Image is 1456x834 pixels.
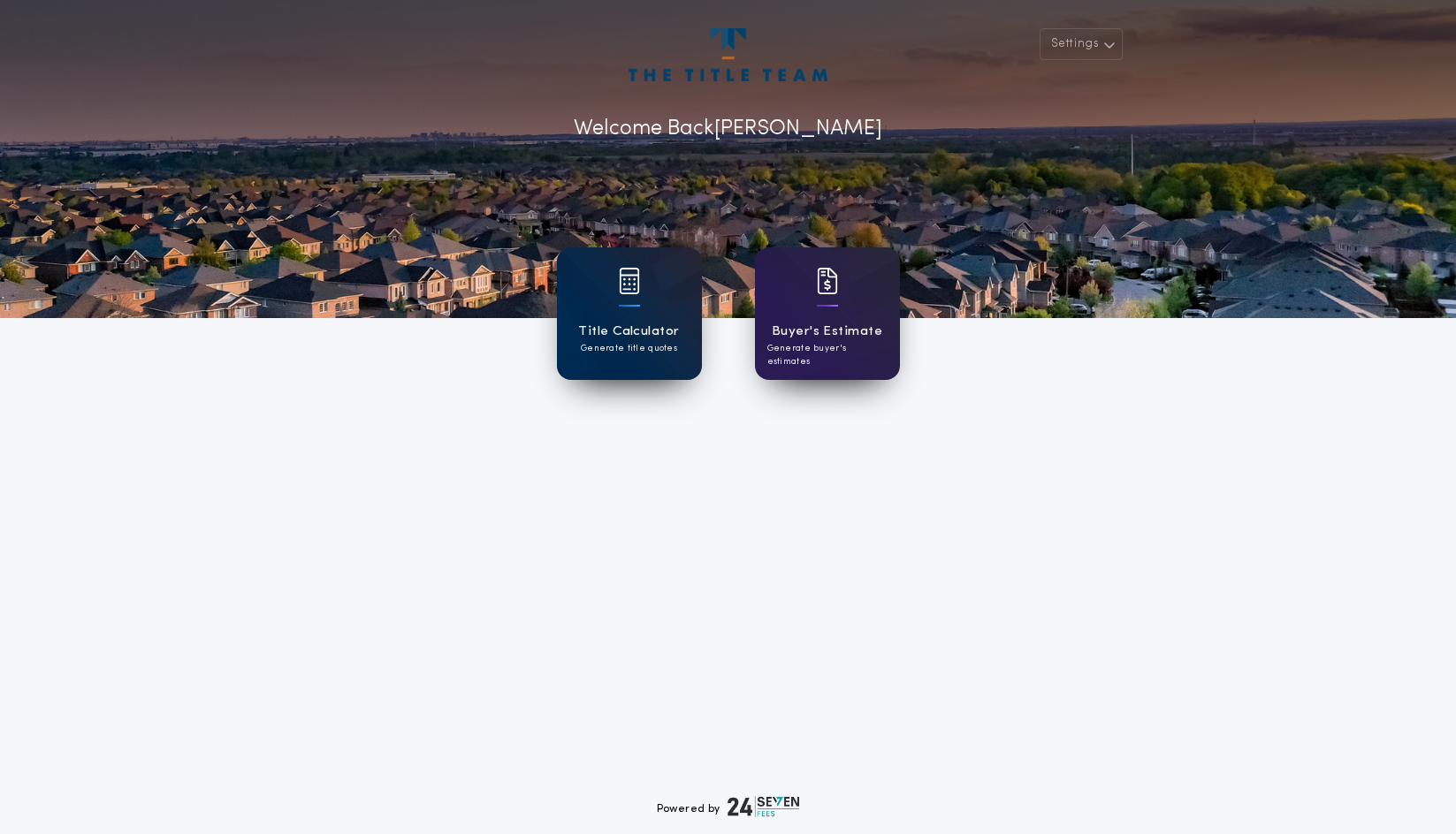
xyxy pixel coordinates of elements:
[728,796,800,817] img: logo
[619,268,640,294] img: card icon
[581,342,677,355] p: Generate title quotes
[578,322,679,342] h1: Title Calculator
[772,322,882,342] h1: Buyer's Estimate
[629,28,827,81] img: account-logo
[574,113,882,145] p: Welcome Back [PERSON_NAME]
[755,247,900,380] a: card iconBuyer's EstimateGenerate buyer's estimates
[817,268,838,294] img: card icon
[1040,28,1123,60] button: Settings
[557,247,702,380] a: card iconTitle CalculatorGenerate title quotes
[657,796,800,817] div: Powered by
[767,342,888,368] p: Generate buyer's estimates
